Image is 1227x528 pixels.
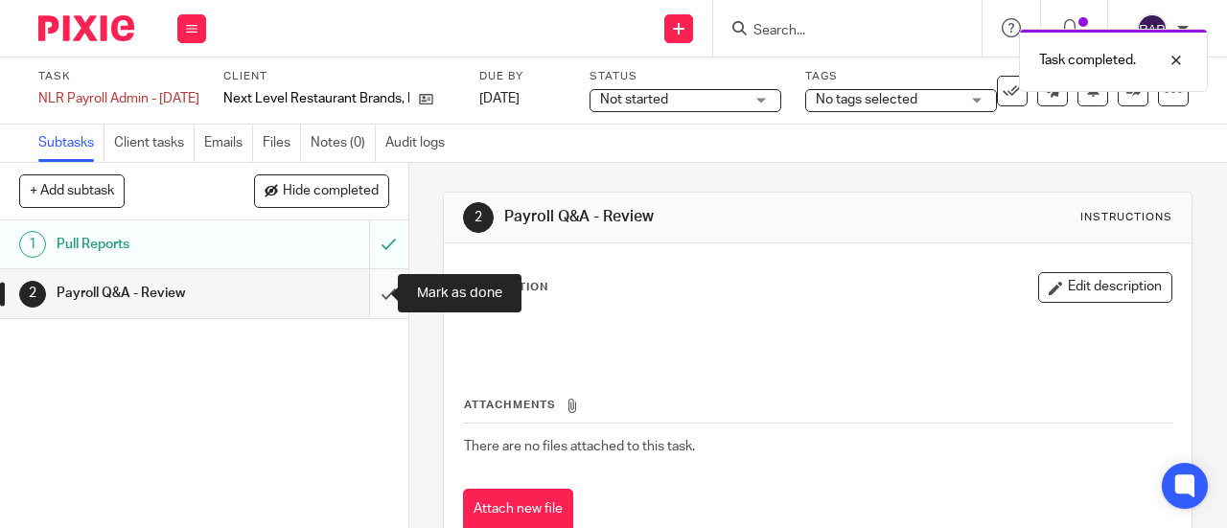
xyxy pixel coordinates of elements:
[223,89,409,108] p: Next Level Restaurant Brands, LLC
[57,230,252,259] h1: Pull Reports
[38,89,199,108] div: NLR Payroll Admin - [DATE]
[19,281,46,308] div: 2
[816,93,917,106] span: No tags selected
[600,93,668,106] span: Not started
[57,279,252,308] h1: Payroll Q&A - Review
[311,125,376,162] a: Notes (0)
[504,207,859,227] h1: Payroll Q&A - Review
[38,15,134,41] img: Pixie
[38,69,199,84] label: Task
[590,69,781,84] label: Status
[38,89,199,108] div: NLR Payroll Admin - Tuesday
[223,69,455,84] label: Client
[254,174,389,207] button: Hide completed
[1137,13,1168,44] img: svg%3E
[479,69,566,84] label: Due by
[463,202,494,233] div: 2
[1038,272,1172,303] button: Edit description
[463,280,548,295] p: Description
[464,440,695,453] span: There are no files attached to this task.
[263,125,301,162] a: Files
[385,125,454,162] a: Audit logs
[38,125,104,162] a: Subtasks
[204,125,253,162] a: Emails
[19,174,125,207] button: + Add subtask
[114,125,195,162] a: Client tasks
[1039,51,1136,70] p: Task completed.
[479,92,520,105] span: [DATE]
[1080,210,1172,225] div: Instructions
[283,184,379,199] span: Hide completed
[464,400,556,410] span: Attachments
[19,231,46,258] div: 1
